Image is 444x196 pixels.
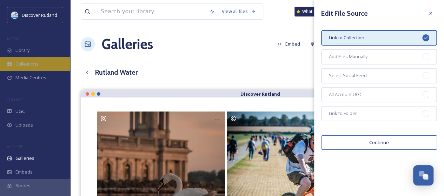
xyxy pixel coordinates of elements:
[218,5,259,18] a: View all files
[15,108,25,115] span: UGC
[307,37,353,51] button: Customise
[274,37,304,51] button: Embed
[15,61,39,67] span: Collections
[321,8,368,19] h3: Edit File Source
[15,74,46,81] span: Media Centres
[11,12,18,19] img: DiscoverRutlandlog37F0B7.png
[15,122,33,128] span: Uploads
[22,12,57,18] span: Discover Rutland
[7,36,19,41] span: MEDIA
[329,72,367,79] span: Select Social Feed
[329,53,367,60] span: Add Files Manually
[240,91,280,97] strong: Discover Rutland
[7,144,23,149] span: WIDGETS
[413,165,433,185] button: Open Chat
[7,97,22,102] span: COLLECT
[97,4,206,19] input: Search your library
[95,67,138,77] h3: Rutland Water
[329,110,357,117] span: Link to Folder
[15,47,29,54] span: Library
[329,91,362,98] span: All Account UGC
[329,34,364,41] span: Link to Collection
[15,182,31,189] span: Stories
[294,7,330,16] a: What's New
[15,155,34,162] span: Galleries
[102,34,153,55] a: Galleries
[321,135,437,150] button: Continue
[15,169,33,175] span: Embeds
